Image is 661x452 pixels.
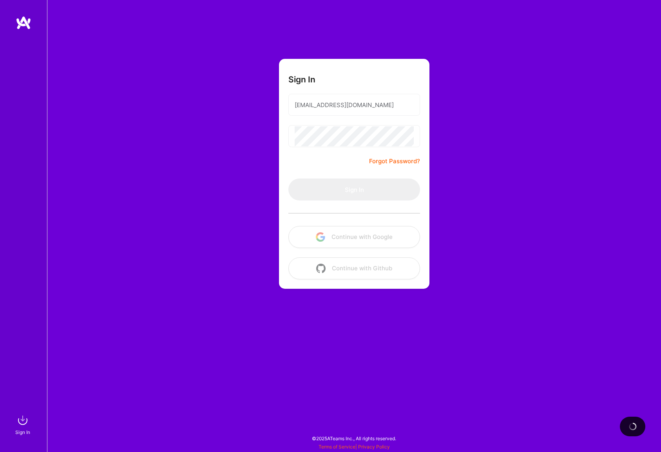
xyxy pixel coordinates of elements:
a: Forgot Password? [369,157,420,166]
button: Sign In [288,179,420,200]
img: logo [16,16,31,30]
img: sign in [15,412,31,428]
div: © 2025 ATeams Inc., All rights reserved. [47,428,661,448]
button: Continue with Github [288,257,420,279]
img: loading [628,421,637,431]
a: Privacy Policy [358,444,390,450]
input: Email... [295,95,414,115]
img: icon [316,232,325,242]
h3: Sign In [288,75,315,84]
button: Continue with Google [288,226,420,248]
a: Terms of Service [319,444,355,450]
a: sign inSign In [16,412,31,436]
span: | [319,444,390,450]
div: Sign In [15,428,30,436]
img: icon [316,264,326,273]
